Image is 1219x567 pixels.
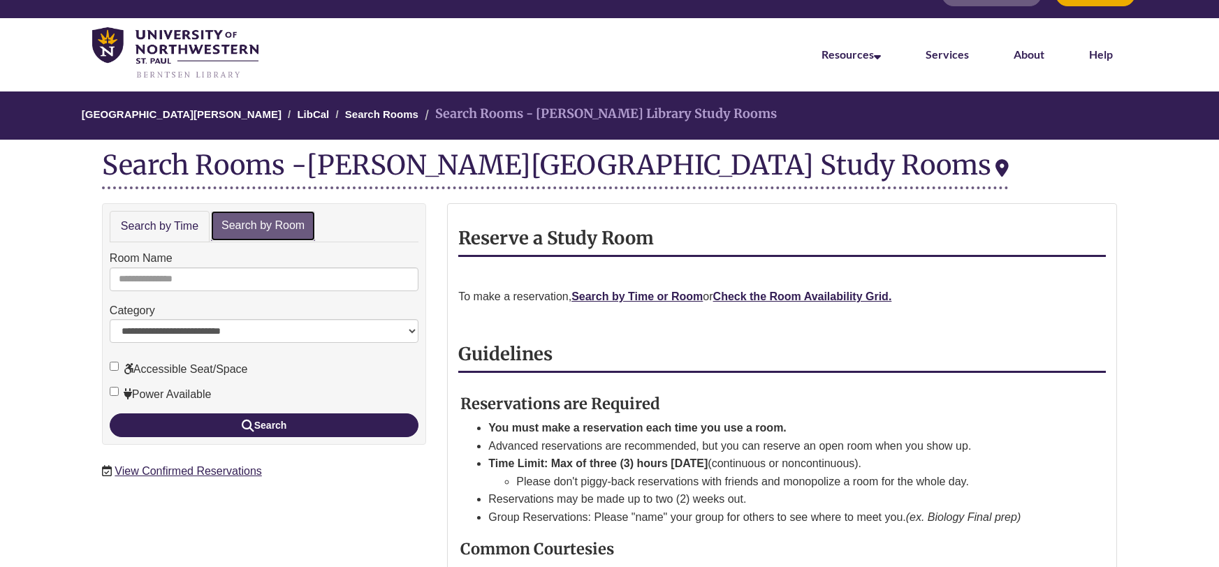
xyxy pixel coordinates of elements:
[488,437,1072,455] li: Advanced reservations are recommended, but you can reserve an open room when you show up.
[110,302,155,320] label: Category
[110,385,212,404] label: Power Available
[460,539,614,559] strong: Common Courtesies
[1089,47,1113,61] a: Help
[516,473,1072,491] li: Please don't piggy-back reservations with friends and monopolize a room for the whole day.
[92,27,258,80] img: UNWSP Library Logo
[110,360,248,378] label: Accessible Seat/Space
[345,108,418,120] a: Search Rooms
[421,104,777,124] li: Search Rooms - [PERSON_NAME] Library Study Rooms
[82,108,282,120] a: [GEOGRAPHIC_DATA][PERSON_NAME]
[488,508,1072,526] li: Group Reservations: Please "name" your group for others to see where to meet you.
[488,455,1072,490] li: (continuous or noncontinuous).
[571,290,703,302] a: Search by Time or Room
[822,47,881,61] a: Resources
[488,422,787,434] strong: You must make a reservation each time you use a room.
[926,47,969,61] a: Services
[110,387,119,396] input: Power Available
[102,150,1009,189] div: Search Rooms -
[906,511,1021,523] em: (ex. Biology Final prep)
[1014,47,1044,61] a: About
[110,249,173,267] label: Room Name
[488,457,708,469] strong: Time Limit: Max of three (3) hours [DATE]
[110,211,210,242] a: Search by Time
[460,394,660,413] strong: Reservations are Required
[307,148,1009,182] div: [PERSON_NAME][GEOGRAPHIC_DATA] Study Rooms
[458,288,1106,306] p: To make a reservation, or
[458,343,553,365] strong: Guidelines
[458,227,654,249] strong: Reserve a Study Room
[115,465,261,477] a: View Confirmed Reservations
[110,362,119,371] input: Accessible Seat/Space
[102,91,1117,140] nav: Breadcrumb
[713,290,892,302] a: Check the Room Availability Grid.
[297,108,329,120] a: LibCal
[110,413,418,437] button: Search
[211,211,315,241] a: Search by Room
[488,490,1072,508] li: Reservations may be made up to two (2) weeks out.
